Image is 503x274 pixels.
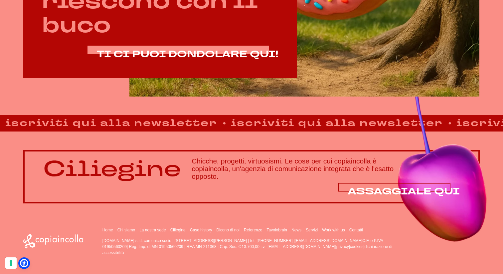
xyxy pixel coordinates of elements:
a: [EMAIL_ADDRESS][DOMAIN_NAME] [295,238,362,243]
a: ASSAGGIALE QUI [348,186,460,197]
span: TI CI PUOI DONDOLARE QUI! [97,48,278,61]
a: Chi siamo [117,228,135,232]
a: TI CI PUOI DONDOLARE QUI! [97,49,278,60]
a: dichiarazione di accessibilità [102,244,392,255]
a: [EMAIL_ADDRESS][DOMAIN_NAME] [267,244,335,249]
p: [DOMAIN_NAME] s.r.l. con unico socio | [STREET_ADDRESS][PERSON_NAME] | tel. [PHONE_NUMBER] | C.F.... [102,238,404,256]
a: Work with us [322,228,345,232]
a: Open Accessibility Menu [20,259,28,267]
button: Le tue preferenze relative al consenso per le tecnologie di tracciamento [5,257,17,269]
span: ASSAGGIALE QUI [348,185,460,198]
a: Servizi [306,228,318,232]
a: Dicono di noi [217,228,240,232]
a: La nostra sede [139,228,166,232]
a: Case history [190,228,212,232]
a: Contatti [349,228,363,232]
a: Tavolobrain [267,228,287,232]
a: privacy [336,244,349,249]
a: cookies [350,244,364,249]
a: Home [102,228,113,232]
a: Referenze [244,228,262,232]
h3: Chicche, progetti, virtuosismi. Le cose per cui copiaincolla è copiaincolla, un'agenzia di comuni... [192,157,460,180]
a: News [291,228,301,232]
a: Ciliegine [170,228,186,232]
p: Ciliegine [43,157,181,181]
strong: iscriviti qui alla newsletter [165,116,388,131]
